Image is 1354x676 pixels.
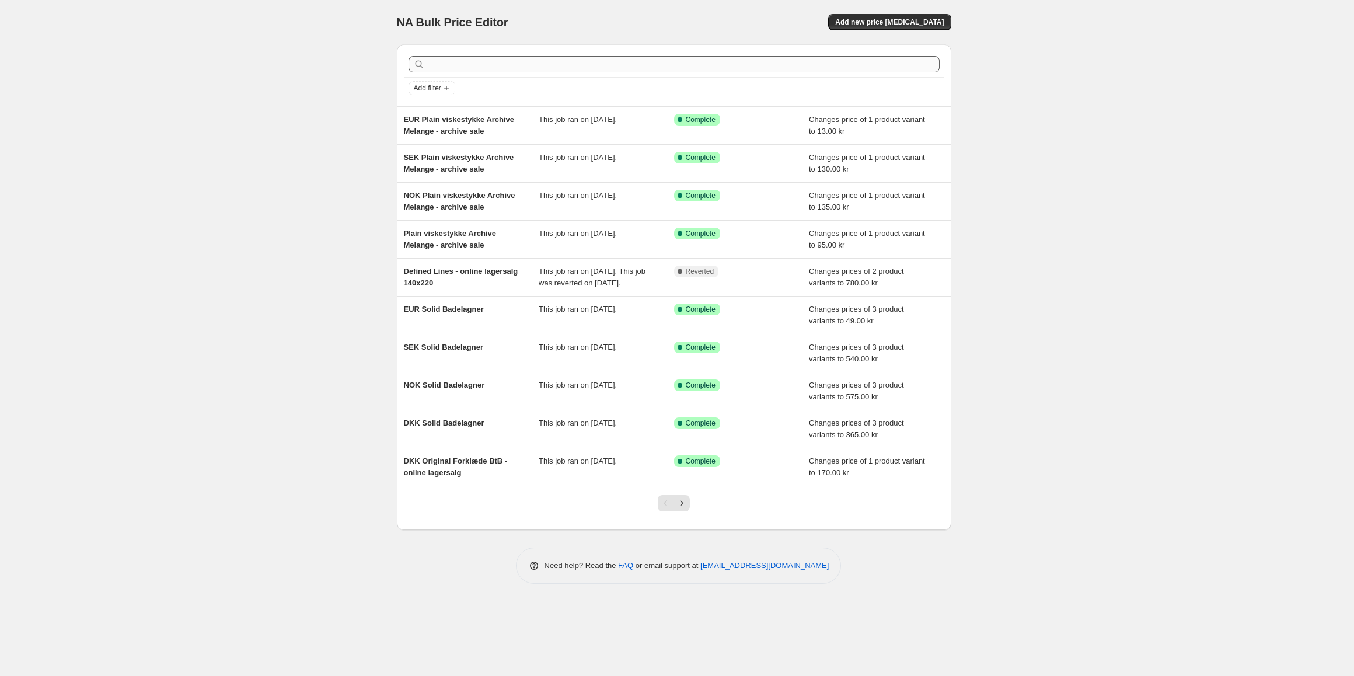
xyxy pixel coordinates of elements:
span: Changes price of 1 product variant to 135.00 kr [809,191,925,211]
span: EUR Plain viskestykke Archive Melange - archive sale [404,115,515,135]
a: [EMAIL_ADDRESS][DOMAIN_NAME] [700,561,829,570]
span: Need help? Read the [545,561,619,570]
span: This job ran on [DATE]. [539,457,617,465]
span: Complete [686,381,716,390]
span: or email support at [633,561,700,570]
span: NOK Solid Badelagner [404,381,485,389]
span: Changes price of 1 product variant to 95.00 kr [809,229,925,249]
span: NOK Plain viskestykke Archive Melange - archive sale [404,191,515,211]
a: FAQ [618,561,633,570]
span: NA Bulk Price Editor [397,16,508,29]
span: Changes price of 1 product variant to 130.00 kr [809,153,925,173]
span: Changes prices of 3 product variants to 49.00 kr [809,305,904,325]
span: Changes price of 1 product variant to 170.00 kr [809,457,925,477]
span: Complete [686,191,716,200]
span: EUR Solid Badelagner [404,305,484,313]
span: Complete [686,419,716,428]
span: Complete [686,229,716,238]
span: Add filter [414,83,441,93]
span: Changes prices of 3 product variants to 575.00 kr [809,381,904,401]
span: Changes prices of 2 product variants to 780.00 kr [809,267,904,287]
span: This job ran on [DATE]. [539,305,617,313]
span: Changes prices of 3 product variants to 365.00 kr [809,419,904,439]
span: This job ran on [DATE]. [539,343,617,351]
nav: Pagination [658,495,690,511]
span: Defined Lines - online lagersalg 140x220 [404,267,518,287]
span: Plain viskestykke Archive Melange - archive sale [404,229,497,249]
span: Complete [686,343,716,352]
span: This job ran on [DATE]. This job was reverted on [DATE]. [539,267,645,287]
span: This job ran on [DATE]. [539,229,617,238]
span: DKK Solid Badelagner [404,419,484,427]
span: DKK Original Forklæde BtB - online lagersalg [404,457,508,477]
span: Reverted [686,267,714,276]
span: This job ran on [DATE]. [539,153,617,162]
span: This job ran on [DATE]. [539,419,617,427]
span: Add new price [MEDICAL_DATA] [835,18,944,27]
span: Changes prices of 3 product variants to 540.00 kr [809,343,904,363]
button: Next [673,495,690,511]
span: Complete [686,305,716,314]
span: SEK Plain viskestykke Archive Melange - archive sale [404,153,514,173]
span: Changes price of 1 product variant to 13.00 kr [809,115,925,135]
span: This job ran on [DATE]. [539,381,617,389]
span: Complete [686,153,716,162]
span: Complete [686,115,716,124]
span: This job ran on [DATE]. [539,191,617,200]
span: This job ran on [DATE]. [539,115,617,124]
span: Complete [686,457,716,466]
button: Add filter [409,81,455,95]
span: SEK Solid Badelagner [404,343,484,351]
button: Add new price [MEDICAL_DATA] [828,14,951,30]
